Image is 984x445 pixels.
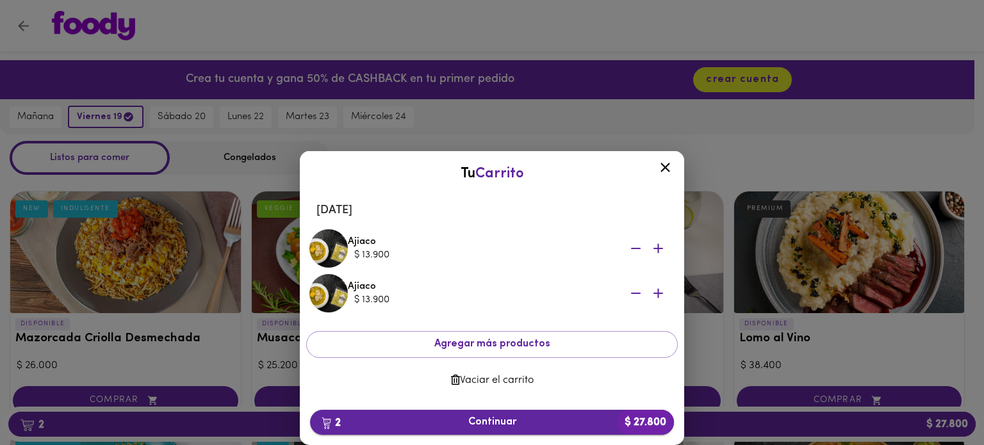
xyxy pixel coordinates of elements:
div: Ajiaco [348,280,675,307]
div: $ 13.900 [354,293,611,307]
button: 2Continuar$ 27.800 [310,410,674,435]
div: Tu [313,164,671,184]
div: $ 13.900 [354,248,611,262]
div: Ajiaco [348,235,675,263]
span: Agregar más productos [317,338,667,350]
li: [DATE] [306,195,678,226]
button: Vaciar el carrito [306,368,678,393]
span: Carrito [475,166,524,181]
span: Continuar [320,416,664,428]
button: Agregar más productos [306,331,678,357]
img: Ajiaco [309,229,348,268]
img: cart.png [322,417,331,430]
span: Vaciar el carrito [316,375,668,387]
b: 2 [314,414,348,431]
iframe: Messagebird Livechat Widget [910,371,971,432]
img: Ajiaco [309,274,348,312]
b: $ 27.800 [617,410,674,435]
